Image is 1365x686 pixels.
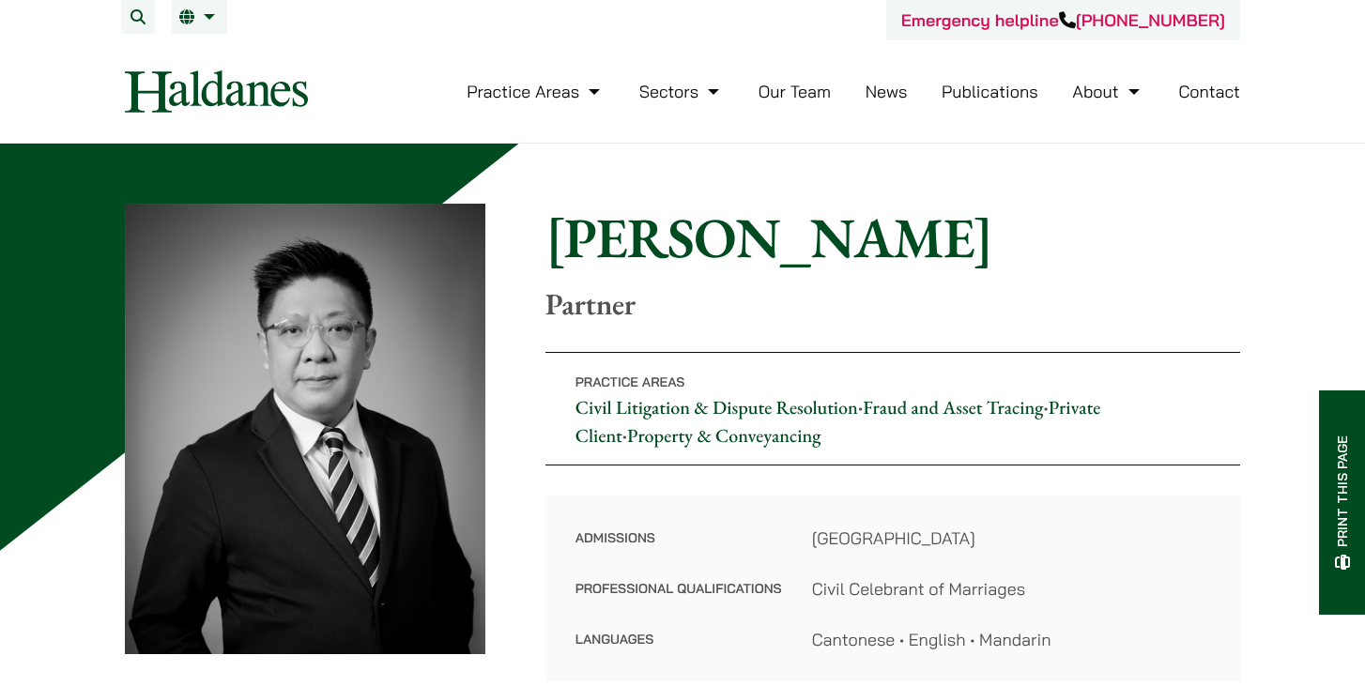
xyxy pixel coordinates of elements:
[866,81,908,102] a: News
[575,627,782,652] dt: Languages
[812,576,1210,602] dd: Civil Celebrant of Marriages
[575,373,685,390] span: Practice Areas
[545,204,1240,271] h1: [PERSON_NAME]
[545,352,1240,465] p: • • •
[812,526,1210,551] dd: [GEOGRAPHIC_DATA]
[639,81,724,102] a: Sectors
[467,81,605,102] a: Practice Areas
[942,81,1038,102] a: Publications
[125,70,308,113] img: Logo of Haldanes
[545,286,1240,322] p: Partner
[812,627,1210,652] dd: Cantonese • English • Mandarin
[575,526,782,576] dt: Admissions
[179,9,220,24] a: EN
[863,395,1043,419] a: Fraud and Asset Tracing
[759,81,831,102] a: Our Team
[901,9,1225,31] a: Emergency helpline[PHONE_NUMBER]
[627,423,821,448] a: Property & Conveyancing
[1178,81,1240,102] a: Contact
[575,395,858,419] a: Civil Litigation & Dispute Resolution
[1072,81,1143,102] a: About
[575,576,782,627] dt: Professional Qualifications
